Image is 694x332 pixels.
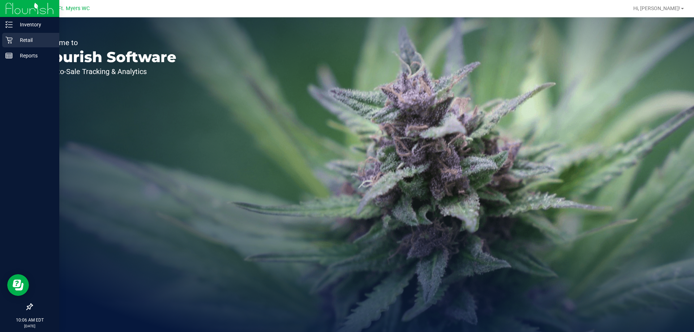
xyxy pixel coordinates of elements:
[5,36,13,44] inline-svg: Retail
[13,20,56,29] p: Inventory
[3,317,56,323] p: 10:06 AM EDT
[39,39,176,46] p: Welcome to
[13,36,56,44] p: Retail
[39,68,176,75] p: Seed-to-Sale Tracking & Analytics
[39,50,176,64] p: Flourish Software
[5,21,13,28] inline-svg: Inventory
[13,51,56,60] p: Reports
[633,5,680,11] span: Hi, [PERSON_NAME]!
[58,5,90,12] span: Ft. Myers WC
[7,274,29,296] iframe: Resource center
[5,52,13,59] inline-svg: Reports
[3,323,56,329] p: [DATE]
